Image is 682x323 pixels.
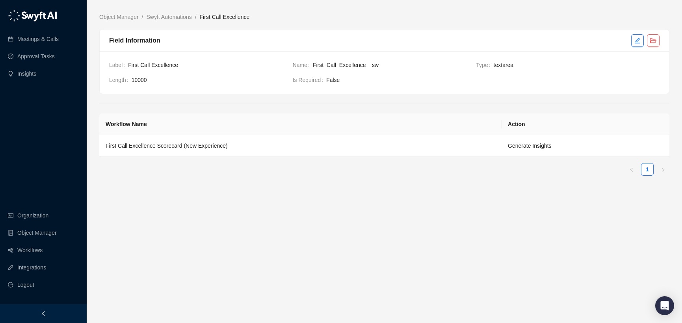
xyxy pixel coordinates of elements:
[650,37,656,44] span: folder-open
[326,76,660,84] span: False
[132,76,286,84] span: 10000
[657,163,669,176] button: right
[313,61,470,69] span: First_Call_Excellence__sw
[99,135,502,157] td: First Call Excellence Scorecard (New Experience)
[655,296,674,315] div: Open Intercom Messenger
[109,61,128,69] span: Label
[128,61,286,69] span: First Call Excellence
[195,13,197,21] li: /
[641,163,653,175] a: 1
[145,13,193,21] a: Swyft Automations
[109,76,132,84] span: Length
[502,113,669,135] th: Action
[657,163,669,176] li: Next Page
[142,13,143,21] li: /
[293,61,313,69] span: Name
[200,14,250,20] span: First Call Excellence
[641,163,654,176] li: 1
[502,135,669,157] td: Generate Insights
[629,167,634,172] span: left
[17,66,36,82] a: Insights
[17,277,34,293] span: Logout
[17,31,59,47] a: Meetings & Calls
[625,163,638,176] li: Previous Page
[476,61,493,69] span: Type
[661,167,665,172] span: right
[494,61,660,69] span: textarea
[99,113,502,135] th: Workflow Name
[109,35,631,45] div: Field Information
[293,76,326,84] span: Is Required
[17,208,48,223] a: Organization
[17,260,46,275] a: Integrations
[17,225,57,241] a: Object Manager
[8,10,57,22] img: logo-05li4sbe.png
[17,48,55,64] a: Approval Tasks
[634,37,641,44] span: edit
[625,163,638,176] button: left
[17,242,43,258] a: Workflows
[98,13,140,21] a: Object Manager
[41,311,46,316] span: left
[8,282,13,288] span: logout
